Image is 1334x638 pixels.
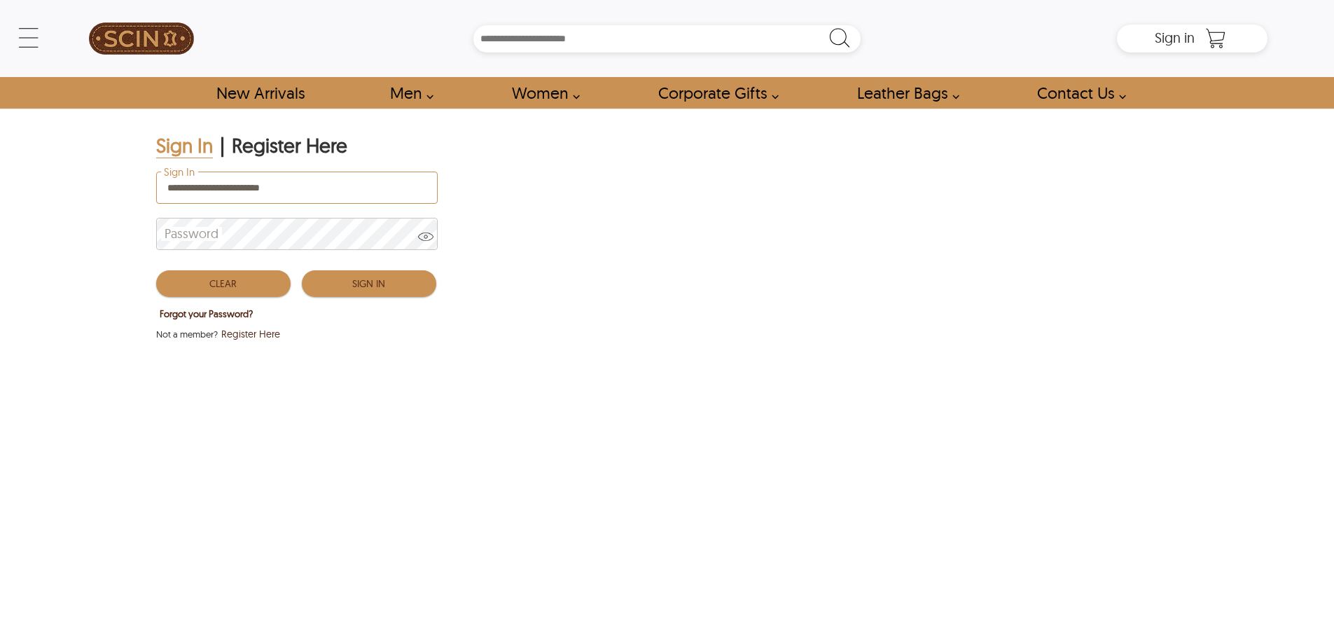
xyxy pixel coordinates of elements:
a: Shop New Arrivals [200,77,320,109]
iframe: Sign in with Google Button [149,347,331,377]
a: contact-us [1021,77,1134,109]
span: Register Here [221,327,280,341]
span: Not a member? [156,327,218,341]
a: Shop Leather Corporate Gifts [642,77,786,109]
iframe: chat widget [1247,550,1334,617]
div: Register Here [232,133,347,158]
button: Sign In [302,270,436,297]
span: Sign in [1155,29,1195,46]
a: Shopping Cart [1202,28,1230,49]
div: | [220,133,225,158]
button: Forgot your Password? [156,305,256,323]
a: Shop Leather Bags [841,77,967,109]
button: Clear [156,270,291,297]
a: shop men's leather jackets [374,77,441,109]
a: Shop Women Leather Jackets [496,77,588,109]
a: SCIN [67,7,216,70]
a: Sign in [1155,34,1195,45]
img: SCIN [89,7,194,70]
div: Sign In [156,133,213,158]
